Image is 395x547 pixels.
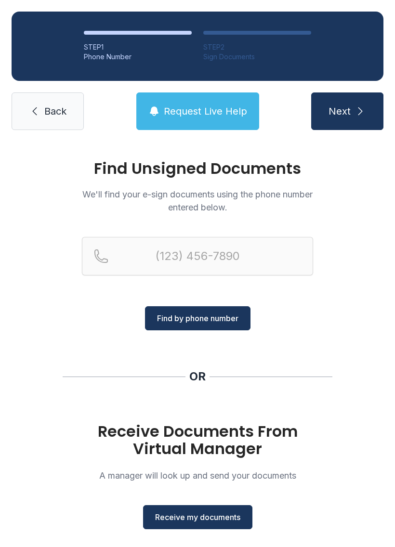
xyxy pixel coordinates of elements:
[84,42,192,52] div: STEP 1
[82,423,313,457] h1: Receive Documents From Virtual Manager
[82,188,313,214] p: We'll find your e-sign documents using the phone number entered below.
[82,237,313,275] input: Reservation phone number
[44,104,66,118] span: Back
[329,104,351,118] span: Next
[203,42,311,52] div: STEP 2
[155,511,240,523] span: Receive my documents
[84,52,192,62] div: Phone Number
[164,104,247,118] span: Request Live Help
[189,369,206,384] div: OR
[82,469,313,482] p: A manager will look up and send your documents
[157,313,238,324] span: Find by phone number
[82,161,313,176] h1: Find Unsigned Documents
[203,52,311,62] div: Sign Documents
